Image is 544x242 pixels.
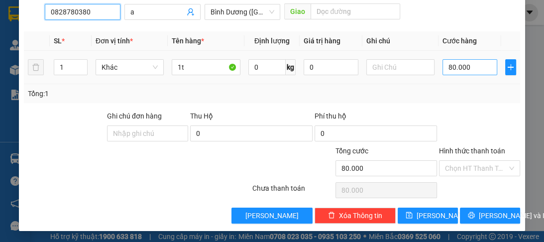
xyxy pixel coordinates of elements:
span: printer [468,212,475,220]
input: Ghi Chú [366,59,435,75]
th: Ghi chú [362,31,438,51]
span: Xóa Thông tin [339,210,382,221]
div: Phí thu hộ [315,111,437,125]
input: 0 [304,59,358,75]
button: [PERSON_NAME] [231,208,313,224]
span: Tổng cước [335,147,368,155]
div: Chưa thanh toán [251,183,334,200]
span: plus [506,63,516,71]
span: [PERSON_NAME] [417,210,470,221]
div: Tổng: 1 [28,88,211,99]
span: Thu Hộ [190,112,213,120]
span: Giao [284,3,311,19]
button: deleteXóa Thông tin [315,208,396,224]
input: Ghi chú đơn hàng [107,125,188,141]
button: plus [505,59,516,75]
span: kg [286,59,296,75]
span: delete [328,212,335,220]
span: Giá trị hàng [304,37,340,45]
span: Cước hàng [442,37,477,45]
label: Hình thức thanh toán [439,147,505,155]
input: Dọc đường [311,3,400,19]
button: printer[PERSON_NAME] và In [460,208,520,224]
button: delete [28,59,44,75]
span: SL [54,37,62,45]
input: VD: Bàn, Ghế [172,59,240,75]
span: Định lượng [254,37,290,45]
span: save [406,212,413,220]
span: [PERSON_NAME] [245,210,299,221]
button: save[PERSON_NAME] [398,208,458,224]
span: Đơn vị tính [96,37,133,45]
span: Tên hàng [172,37,204,45]
span: user-add [187,8,195,16]
span: Bình Dương (BX Bàu Bàng) [211,4,274,19]
label: Ghi chú đơn hàng [107,112,162,120]
span: Khác [102,60,158,75]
